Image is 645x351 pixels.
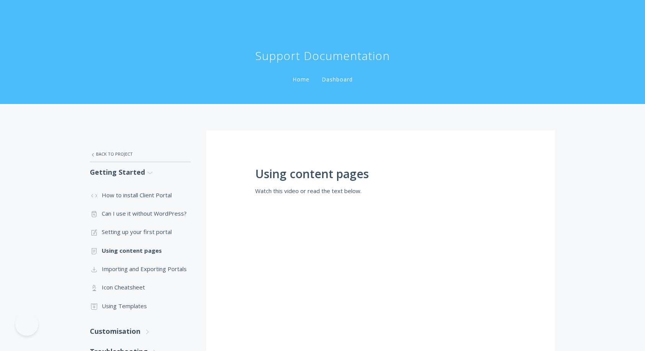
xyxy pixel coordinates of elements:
h1: Using content pages [255,167,506,180]
a: Getting Started [90,162,191,182]
iframe: Using Content Pages [255,201,506,339]
a: Can I use it without WordPress? [90,204,191,223]
h1: Support Documentation [255,48,390,63]
a: Customisation [90,321,191,341]
a: How to install Client Portal [90,186,191,204]
a: Importing and Exporting Portals [90,260,191,278]
a: Setting up your first portal [90,223,191,241]
a: Using Templates [90,297,191,315]
a: Back to Project [90,146,191,162]
p: Watch this video or read the text below. [255,186,506,195]
a: Dashboard [320,76,354,83]
iframe: Toggle Customer Support [15,313,38,336]
a: Using content pages [90,241,191,260]
a: Icon Cheatsheet [90,278,191,296]
a: Home [291,76,311,83]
